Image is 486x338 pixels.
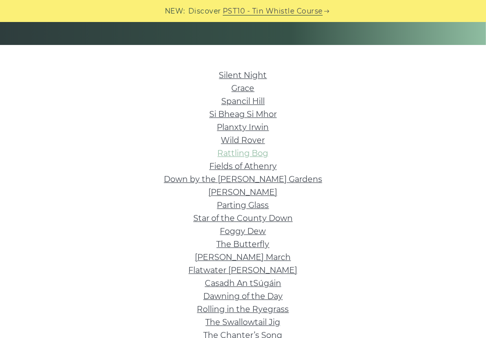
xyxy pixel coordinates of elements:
a: Flatwater [PERSON_NAME] [189,265,298,275]
a: Parting Glass [217,200,269,210]
a: Casadh An tSúgáin [205,278,281,288]
a: Si­ Bheag Si­ Mhor [209,109,277,119]
a: Fields of Athenry [209,161,277,171]
a: [PERSON_NAME] [209,187,278,197]
a: Down by the [PERSON_NAME] Gardens [164,174,322,184]
span: NEW: [165,5,185,17]
a: Grace [232,83,255,93]
a: Planxty Irwin [217,122,269,132]
span: Discover [188,5,221,17]
a: Dawning of the Day [203,291,283,301]
a: Rattling Bog [218,148,269,158]
a: PST10 - Tin Whistle Course [223,5,323,17]
a: Wild Rover [221,135,265,145]
a: Silent Night [219,70,267,80]
a: Star of the County Down [193,213,293,223]
a: The Butterfly [217,239,270,249]
a: Spancil Hill [221,96,265,106]
a: The Swallowtail Jig [206,317,281,327]
a: [PERSON_NAME] March [195,252,291,262]
a: Rolling in the Ryegrass [197,304,289,314]
a: Foggy Dew [220,226,266,236]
